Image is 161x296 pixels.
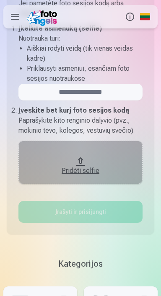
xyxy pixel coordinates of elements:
[27,166,134,176] div: Pridėti selfie
[138,5,153,28] a: Global
[27,8,60,26] img: /fa2
[18,106,129,114] b: Įveskite bet kurį foto sesijos kodą
[18,116,143,136] p: Paprašykite kito renginio dalyvio (pvz., mokinio tėvo, kolegos, vestuvių svečio)
[27,64,143,84] li: Priklausyti asmeniui, esančiam foto sesijos nuotraukose
[3,258,158,270] h3: Kategorijos
[18,33,143,44] p: Nuotrauka turi :
[18,141,143,184] button: Pridėti selfie
[27,44,143,64] li: Aiškiai rodyti veidą (tik vienas veidas kadre)
[122,5,138,28] button: Info
[18,201,143,223] button: Įrašyti ir prisijungti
